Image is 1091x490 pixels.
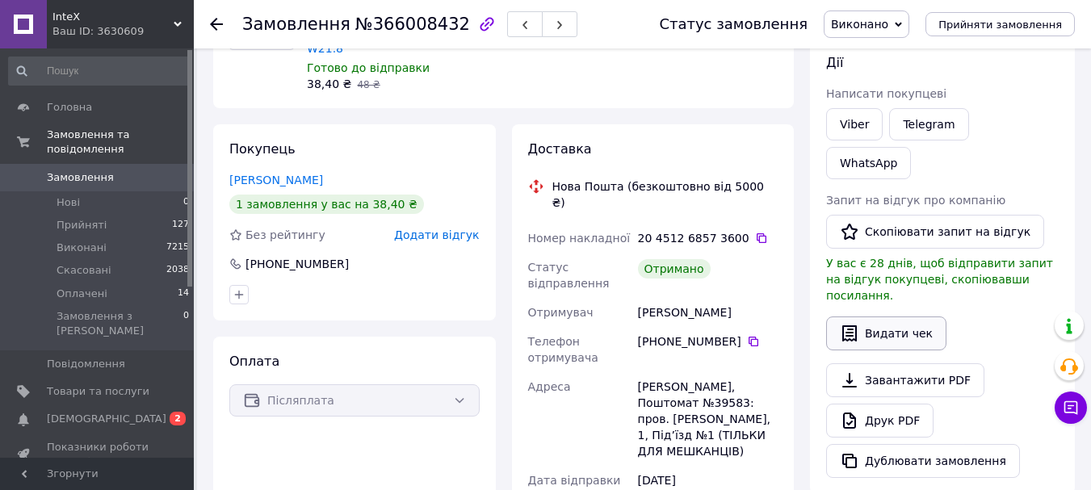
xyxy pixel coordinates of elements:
span: Виконано [831,18,888,31]
span: 0 [183,195,189,210]
div: Повернутися назад [210,16,223,32]
span: 0 [183,309,189,338]
span: 38,40 ₴ [307,77,351,90]
span: Телефон отримувача [528,335,598,364]
span: №366008432 [355,15,470,34]
a: Друк PDF [826,404,934,438]
span: Дії [826,55,843,70]
span: Виконані [57,241,107,255]
div: 1 замовлення у вас на 38,40 ₴ [229,195,424,214]
input: Пошук [8,57,191,86]
span: Прийняті [57,218,107,232]
div: Статус замовлення [659,16,808,32]
div: [PHONE_NUMBER] [244,256,350,272]
span: Адреса [528,380,571,393]
span: Повідомлення [47,357,125,371]
span: Замовлення [47,170,114,185]
span: Нові [57,195,80,210]
span: 127 [172,218,189,232]
div: [PERSON_NAME] [635,298,781,327]
span: Додати відгук [394,228,479,241]
a: Telegram [889,108,968,140]
span: Без рейтингу [245,228,325,241]
div: 20 4512 6857 3600 [638,230,778,246]
span: InteX [52,10,174,24]
span: [DEMOGRAPHIC_DATA] [47,412,166,426]
span: 2 [170,412,186,425]
button: Скопіювати запит на відгук [826,215,1044,249]
span: Прийняти замовлення [938,19,1062,31]
div: [PHONE_NUMBER] [638,333,778,350]
span: Оплачені [57,287,107,301]
span: Скасовані [57,263,111,278]
a: Заглушка на вентиль пропанового балона W21.8 [307,10,435,55]
span: Показники роботи компанії [47,440,149,469]
div: Отримано [638,259,711,279]
button: Прийняти замовлення [925,12,1075,36]
span: Покупець [229,141,296,157]
span: Дата відправки [528,474,621,487]
div: Ваш ID: 3630609 [52,24,194,39]
span: 14 [178,287,189,301]
span: 7215 [166,241,189,255]
div: Нова Пошта (безкоштовно від 5000 ₴) [548,178,783,211]
a: Завантажити PDF [826,363,984,397]
span: Статус відправлення [528,261,610,290]
span: Доставка [528,141,592,157]
span: Запит на відгук про компанію [826,194,1005,207]
span: 2038 [166,263,189,278]
span: Готово до відправки [307,61,430,74]
span: У вас є 28 днів, щоб відправити запит на відгук покупцеві, скопіювавши посилання. [826,257,1053,302]
span: Замовлення [242,15,350,34]
span: 48 ₴ [357,79,380,90]
span: Товари та послуги [47,384,149,399]
span: Написати покупцеві [826,87,946,100]
a: WhatsApp [826,147,911,179]
button: Чат з покупцем [1055,392,1087,424]
button: Дублювати замовлення [826,444,1020,478]
span: Номер накладної [528,232,631,245]
div: [PERSON_NAME], Поштомат №39583: пров. [PERSON_NAME], 1, Під’їзд №1 (ТІЛЬКИ ДЛЯ МЕШКАНЦІВ) [635,372,781,466]
span: Замовлення та повідомлення [47,128,194,157]
button: Видати чек [826,316,946,350]
span: Отримувач [528,306,594,319]
span: Замовлення з [PERSON_NAME] [57,309,183,338]
a: Viber [826,108,883,140]
a: [PERSON_NAME] [229,174,323,186]
span: Головна [47,100,92,115]
span: Оплата [229,354,279,369]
